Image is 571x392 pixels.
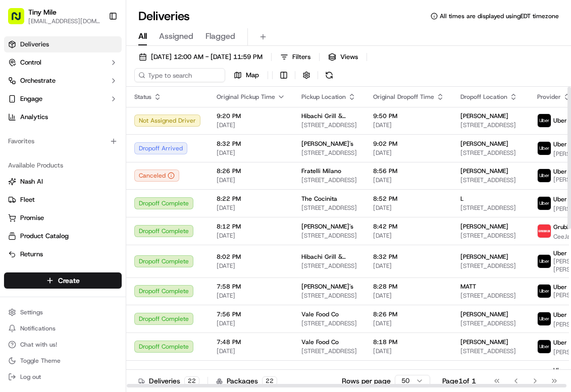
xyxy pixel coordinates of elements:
[217,140,285,148] span: 8:32 PM
[301,292,357,300] span: [STREET_ADDRESS]
[4,272,122,289] button: Create
[373,93,434,101] span: Original Dropoff Time
[134,93,151,101] span: Status
[460,292,521,300] span: [STREET_ADDRESS]
[553,339,567,347] span: Uber
[373,176,444,184] span: [DATE]
[322,68,336,82] button: Refresh
[4,157,122,174] div: Available Products
[301,167,341,175] span: Fratelli Milano
[373,121,444,129] span: [DATE]
[553,249,567,257] span: Uber
[373,204,444,212] span: [DATE]
[4,370,122,384] button: Log out
[301,283,353,291] span: [PERSON_NAME]'s
[373,338,444,346] span: 8:18 PM
[28,7,57,17] button: Tiny Mile
[134,170,179,182] div: Canceled
[538,340,551,353] img: uber-new-logo.jpeg
[20,177,43,186] span: Nash AI
[20,195,35,204] span: Fleet
[184,376,199,385] div: 22
[460,222,508,231] span: [PERSON_NAME]
[58,275,80,286] span: Create
[8,213,118,222] a: Promise
[217,338,285,346] span: 7:48 PM
[134,68,225,82] input: Type to search
[217,112,285,120] span: 9:20 PM
[138,30,147,42] span: All
[301,112,357,120] span: Hibachi Grill & Noodle Bar (Brickell)
[538,197,551,210] img: uber-new-logo.jpeg
[373,319,444,327] span: [DATE]
[20,40,49,49] span: Deliveries
[217,319,285,327] span: [DATE]
[460,140,508,148] span: [PERSON_NAME]
[20,308,43,316] span: Settings
[292,52,310,62] span: Filters
[553,167,567,176] span: Uber
[301,149,357,157] span: [STREET_ADDRESS]
[4,36,122,52] a: Deliveries
[460,319,521,327] span: [STREET_ADDRESS]
[460,176,521,184] span: [STREET_ADDRESS]
[553,366,567,374] span: Uber
[373,253,444,261] span: 8:32 PM
[373,112,444,120] span: 9:50 PM
[301,93,346,101] span: Pickup Location
[460,232,521,240] span: [STREET_ADDRESS]
[217,262,285,270] span: [DATE]
[301,121,357,129] span: [STREET_ADDRESS]
[217,149,285,157] span: [DATE]
[373,167,444,175] span: 8:56 PM
[553,195,567,203] span: Uber
[8,177,118,186] a: Nash AI
[460,195,463,203] span: L
[20,113,48,122] span: Analytics
[324,50,362,64] button: Views
[460,347,521,355] span: [STREET_ADDRESS]
[538,142,551,155] img: uber-new-logo.jpeg
[229,68,264,82] button: Map
[4,338,122,352] button: Chat with us!
[301,204,357,212] span: [STREET_ADDRESS]
[373,283,444,291] span: 8:28 PM
[134,50,267,64] button: [DATE] 12:00 AM - [DATE] 11:59 PM
[301,319,357,327] span: [STREET_ADDRESS]
[217,121,285,129] span: [DATE]
[301,347,357,355] span: [STREET_ADDRESS]
[138,8,190,24] h1: Deliveries
[217,232,285,240] span: [DATE]
[217,176,285,184] span: [DATE]
[373,232,444,240] span: [DATE]
[4,73,122,89] button: Orchestrate
[20,232,69,241] span: Product Catalog
[217,222,285,231] span: 8:12 PM
[262,376,277,385] div: 22
[538,169,551,182] img: uber-new-logo.jpeg
[460,310,508,318] span: [PERSON_NAME]
[538,312,551,325] img: uber-new-logo.jpeg
[20,76,56,85] span: Orchestrate
[301,222,353,231] span: [PERSON_NAME]'s
[553,311,567,319] span: Uber
[8,232,118,241] a: Product Catalog
[4,305,122,319] button: Settings
[205,30,235,42] span: Flagged
[4,4,105,28] button: Tiny Mile[EMAIL_ADDRESS][DOMAIN_NAME]
[4,174,122,190] button: Nash AI
[4,321,122,335] button: Notifications
[217,347,285,355] span: [DATE]
[8,195,118,204] a: Fleet
[537,93,561,101] span: Provider
[342,376,391,386] p: Rows per page
[276,50,315,64] button: Filters
[460,112,508,120] span: [PERSON_NAME]
[373,262,444,270] span: [DATE]
[217,283,285,291] span: 7:58 PM
[460,253,508,261] span: [PERSON_NAME]
[217,292,285,300] span: [DATE]
[20,341,57,349] span: Chat with us!
[20,373,41,381] span: Log out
